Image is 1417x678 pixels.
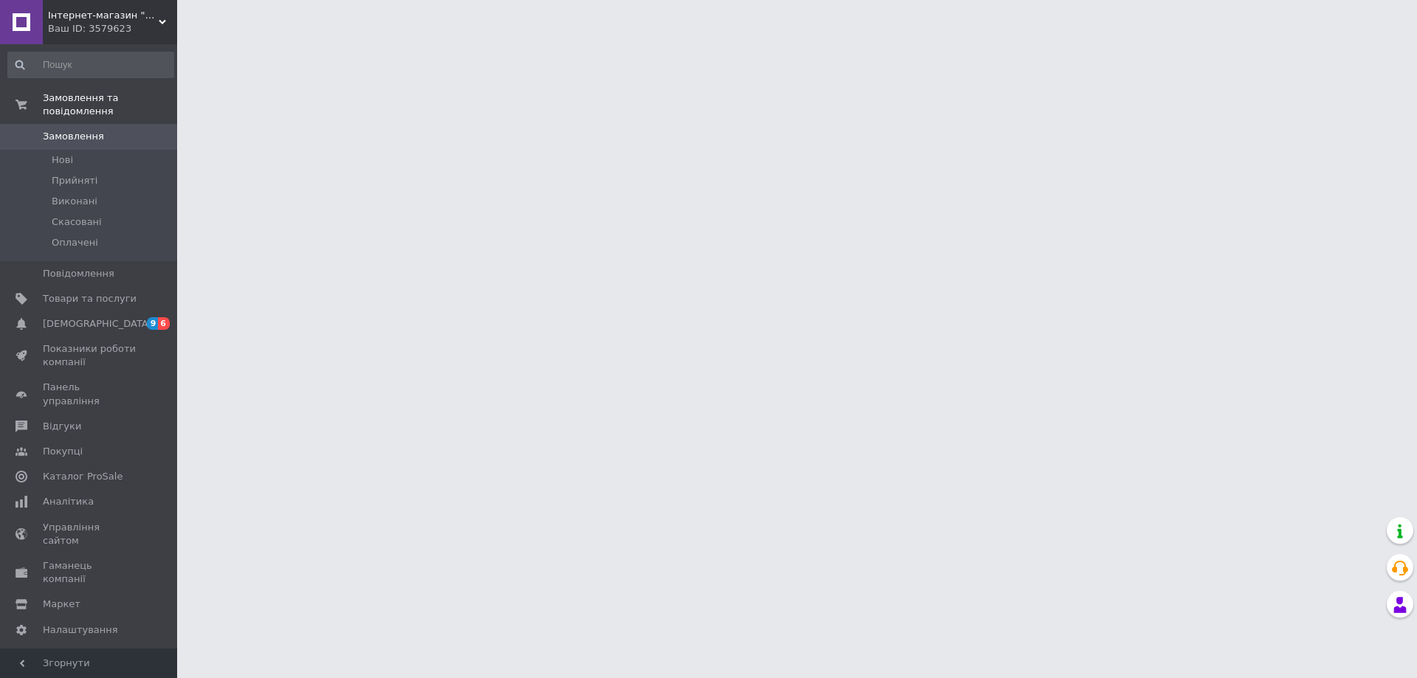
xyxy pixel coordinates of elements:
div: Ваш ID: 3579623 [48,22,177,35]
span: 9 [147,317,159,330]
span: [DEMOGRAPHIC_DATA] [43,317,152,331]
span: Каталог ProSale [43,470,123,483]
span: Товари та послуги [43,292,137,305]
span: Покупці [43,445,83,458]
span: Замовлення та повідомлення [43,91,177,118]
input: Пошук [7,52,174,78]
span: Нові [52,153,73,167]
span: Виконані [52,195,97,208]
span: Показники роботи компанії [43,342,137,369]
span: Прийняті [52,174,97,187]
span: Маркет [43,598,80,611]
span: 6 [158,317,170,330]
span: Гаманець компанії [43,559,137,586]
span: Управління сайтом [43,521,137,547]
span: Повідомлення [43,267,114,280]
span: Панель управління [43,381,137,407]
span: Скасовані [52,215,102,229]
span: Оплачені [52,236,98,249]
span: Аналітика [43,495,94,508]
span: Налаштування [43,623,118,637]
span: Відгуки [43,420,81,433]
span: Замовлення [43,130,104,143]
span: Інтернет-магазин "FixMag" [48,9,159,22]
